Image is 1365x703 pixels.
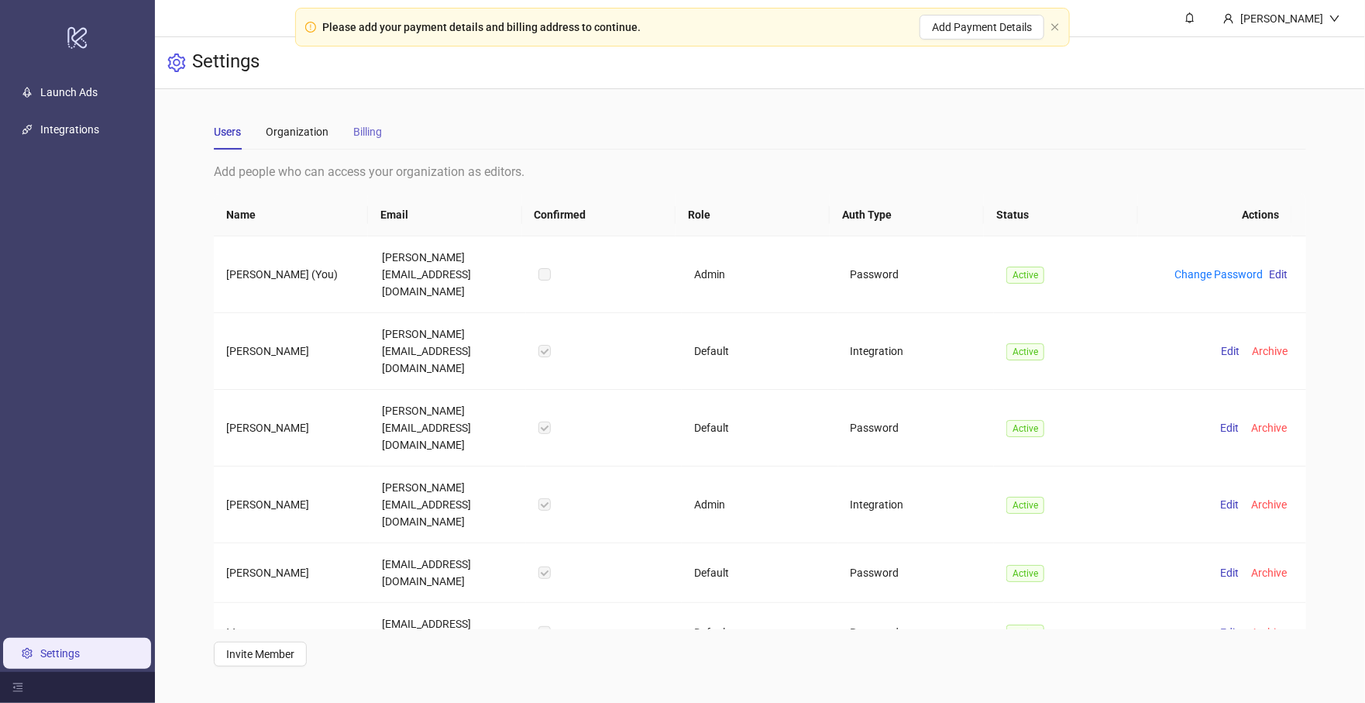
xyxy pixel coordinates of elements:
th: Email [368,194,522,236]
span: Edit [1221,422,1240,434]
a: Integrations [40,123,99,136]
span: Edit [1221,345,1240,357]
span: Archive [1252,567,1288,579]
span: bell [1184,12,1195,23]
a: Settings [40,647,80,660]
span: Active [1006,497,1044,514]
span: Active [1006,565,1044,582]
td: [PERSON_NAME] [214,313,370,390]
span: Edit [1221,498,1240,511]
td: Default [682,603,837,663]
h3: Settings [192,50,260,76]
span: Archive [1252,626,1288,639]
td: Integration [838,313,994,390]
span: Archive [1252,498,1288,511]
td: [PERSON_NAME][EMAIL_ADDRESS][DOMAIN_NAME] [370,236,525,313]
td: [PERSON_NAME][EMAIL_ADDRESS][DOMAIN_NAME] [370,390,525,467]
td: [PERSON_NAME] [214,390,370,467]
div: Organization [266,123,328,140]
button: Archive [1246,563,1294,582]
button: Edit [1263,265,1294,284]
button: Archive [1246,495,1294,514]
button: Edit [1215,419,1246,437]
span: Active [1006,625,1044,642]
td: Admin [682,236,837,313]
span: Add Payment Details [932,21,1032,33]
td: [PERSON_NAME] (You) [214,236,370,313]
div: Add people who can access your organization as editors. [214,162,1306,181]
th: Actions [1138,194,1292,236]
span: exclamation-circle [305,22,316,33]
td: [EMAIL_ADDRESS][DOMAIN_NAME] [370,603,525,663]
td: Admin [682,467,837,543]
th: Name [214,194,368,236]
span: setting [167,53,186,72]
span: Edit [1269,268,1288,281]
span: close [1050,22,1060,32]
span: Active [1006,343,1044,360]
div: Users [214,123,241,140]
td: [PERSON_NAME] [214,543,370,603]
td: Password [838,543,994,603]
a: Change Password [1174,268,1263,281]
td: Password [838,390,994,467]
a: Launch Ads [40,86,98,98]
button: Edit [1215,563,1246,582]
th: Auth Type [830,194,984,236]
span: Edit [1221,567,1240,579]
div: Billing [353,123,382,140]
th: Status [984,194,1138,236]
span: down [1329,13,1340,24]
button: Archive [1246,419,1294,437]
span: Edit [1221,626,1240,639]
button: Invite Member [214,642,307,667]
span: user [1223,13,1234,24]
td: Default [682,390,837,467]
button: Edit [1215,342,1246,360]
td: Default [682,313,837,390]
span: Archive [1252,345,1288,357]
button: Archive [1246,623,1294,642]
td: Password [838,236,994,313]
span: Archive [1252,422,1288,434]
span: Active [1006,420,1044,437]
td: [PERSON_NAME][EMAIL_ADDRESS][DOMAIN_NAME] [370,313,525,390]
button: Add Payment Details [920,15,1044,40]
span: Active [1006,267,1044,284]
button: Edit [1215,623,1246,642]
th: Role [676,194,830,236]
td: Default [682,543,837,603]
button: Archive [1246,342,1294,360]
span: menu-fold [12,682,23,693]
td: Integration [838,467,994,543]
td: [PERSON_NAME][EMAIL_ADDRESS][DOMAIN_NAME] [370,467,525,543]
button: Edit [1215,495,1246,514]
button: close [1050,22,1060,33]
th: Confirmed [522,194,676,236]
td: Password [838,603,994,663]
div: Please add your payment details and billing address to continue. [322,19,641,36]
span: Invite Member [226,648,294,660]
td: Marawan [214,603,370,663]
td: [EMAIL_ADDRESS][DOMAIN_NAME] [370,543,525,603]
div: [PERSON_NAME] [1234,10,1329,27]
td: [PERSON_NAME] [214,467,370,543]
